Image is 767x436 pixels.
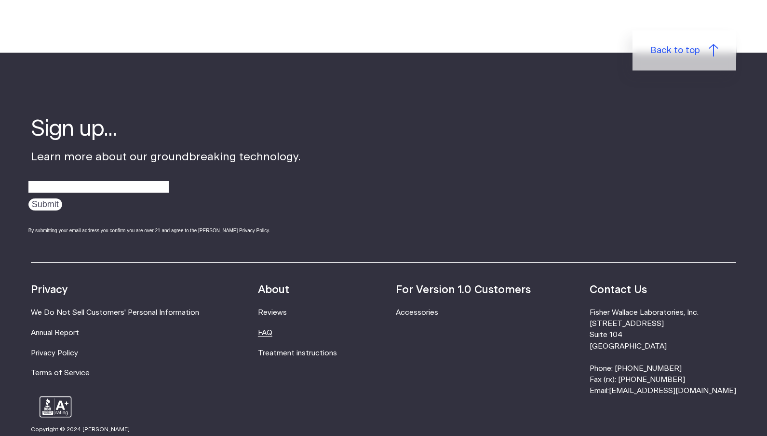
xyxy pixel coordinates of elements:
li: Fisher Wallace Laboratories, Inc. [STREET_ADDRESS] Suite 104 [GEOGRAPHIC_DATA] Phone: [PHONE_NUMB... [590,307,736,396]
a: Privacy Policy [31,350,78,357]
a: Annual Report [31,329,79,337]
h4: Sign up... [31,114,301,144]
a: Terms of Service [31,369,90,377]
a: FAQ [258,329,272,337]
small: Copyright © 2024 [PERSON_NAME] [31,427,130,432]
strong: For Version 1.0 Customers [396,284,531,295]
a: Accessories [396,309,438,316]
strong: Contact Us [590,284,647,295]
strong: About [258,284,289,295]
div: By submitting your email address you confirm you are over 21 and agree to the [PERSON_NAME] Priva... [28,227,301,234]
a: Back to top [632,30,737,71]
a: Treatment instructions [258,350,337,357]
input: Submit [28,198,62,211]
strong: Privacy [31,284,67,295]
div: Learn more about our groundbreaking technology. [31,114,301,243]
a: [EMAIL_ADDRESS][DOMAIN_NAME] [609,387,736,394]
a: Reviews [258,309,287,316]
span: Back to top [650,44,700,57]
a: We Do Not Sell Customers' Personal Information [31,309,199,316]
